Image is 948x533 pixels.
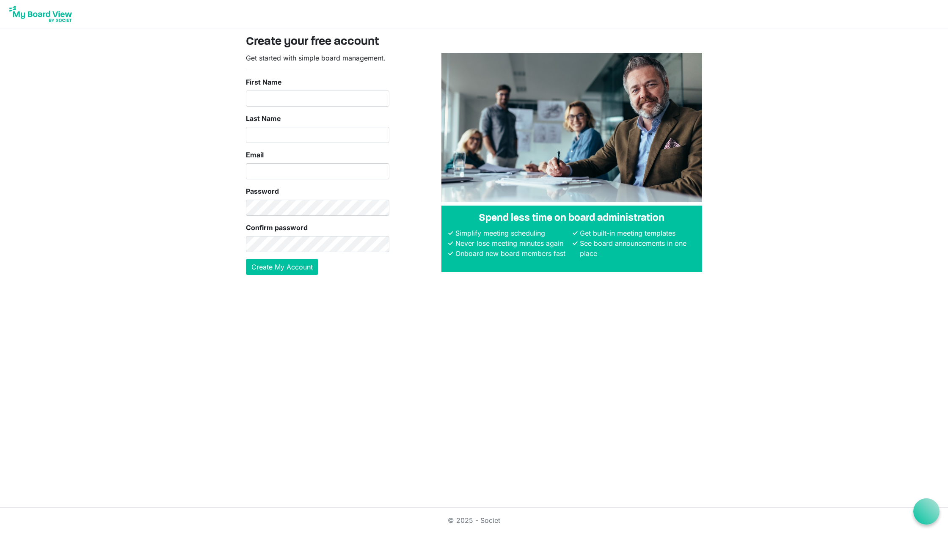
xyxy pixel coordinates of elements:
[578,238,695,258] li: See board announcements in one place
[448,212,695,225] h4: Spend less time on board administration
[246,77,282,87] label: First Name
[246,186,279,196] label: Password
[246,113,281,124] label: Last Name
[7,3,74,25] img: My Board View Logo
[453,248,571,258] li: Onboard new board members fast
[578,228,695,238] li: Get built-in meeting templates
[246,35,702,49] h3: Create your free account
[246,54,386,62] span: Get started with simple board management.
[441,53,702,202] img: A photograph of board members sitting at a table
[453,228,571,238] li: Simplify meeting scheduling
[246,223,308,233] label: Confirm password
[453,238,571,248] li: Never lose meeting minutes again
[246,150,264,160] label: Email
[448,516,500,525] a: © 2025 - Societ
[246,259,318,275] button: Create My Account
